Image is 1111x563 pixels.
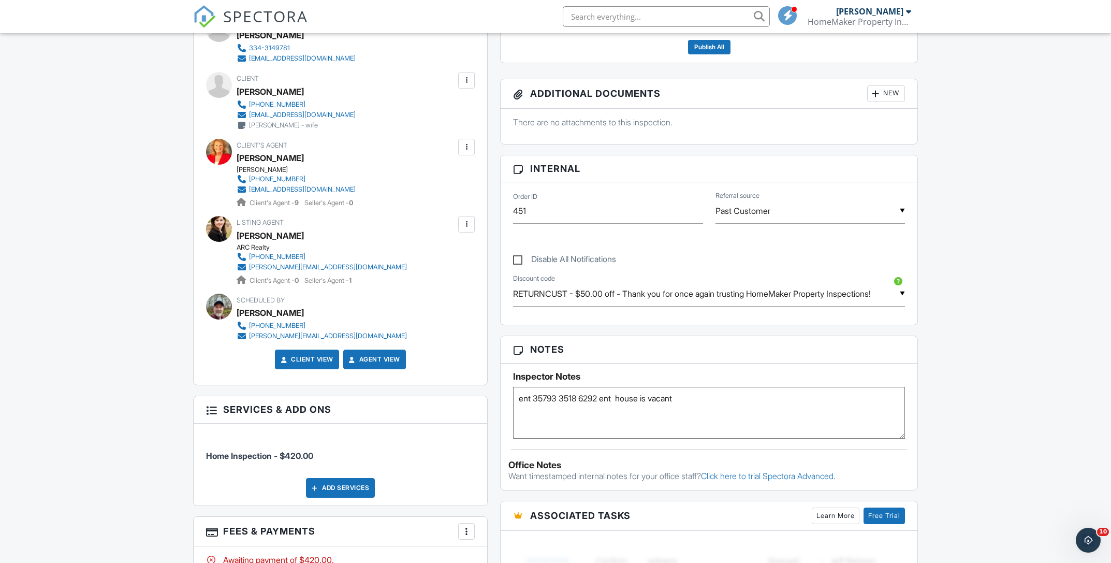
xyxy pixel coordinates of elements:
span: Seller's Agent - [304,199,353,207]
span: Client [237,75,259,82]
li: Service: Home Inspection [206,431,475,470]
span: Listing Agent [237,219,284,226]
div: 334-3149781 [249,44,290,52]
strong: 1 [349,277,352,284]
span: Scheduled By [237,296,285,304]
h3: Fees & Payments [194,517,487,546]
label: Disable All Notifications [513,254,616,267]
span: 10 [1097,528,1109,536]
span: Client's Agent - [250,277,300,284]
span: Seller's Agent - [304,277,352,284]
div: [PERSON_NAME] [237,84,304,99]
div: [PHONE_NUMBER] [249,100,305,109]
label: Order ID [513,192,537,201]
div: [PHONE_NUMBER] [249,175,305,183]
strong: 0 [349,199,353,207]
strong: 0 [295,277,299,284]
div: [PERSON_NAME] [836,6,903,17]
div: ARC Realty [237,243,415,252]
strong: 9 [295,199,299,207]
a: Client View [279,354,333,365]
div: HomeMaker Property Inspections [808,17,911,27]
img: The Best Home Inspection Software - Spectora [193,5,216,28]
a: [PHONE_NUMBER] [237,99,356,110]
h3: Notes [501,336,917,363]
label: Discount code [513,274,555,283]
a: [PHONE_NUMBER] [237,321,407,331]
h3: Services & Add ons [194,396,487,423]
span: Client's Agent [237,141,287,149]
h5: Inspector Notes [513,371,905,382]
div: [EMAIL_ADDRESS][DOMAIN_NAME] [249,54,356,63]
h3: Additional Documents [501,79,917,109]
a: Learn More [812,508,859,524]
div: Office Notes [508,460,910,470]
a: [PERSON_NAME][EMAIL_ADDRESS][DOMAIN_NAME] [237,331,407,341]
div: [PHONE_NUMBER] [249,253,305,261]
a: [PERSON_NAME] [237,228,304,243]
input: Search everything... [563,6,770,27]
div: [EMAIL_ADDRESS][DOMAIN_NAME] [249,111,356,119]
p: Want timestamped internal notes for your office staff? [508,470,910,482]
a: [PHONE_NUMBER] [237,174,356,184]
span: Home Inspection - $420.00 [206,451,313,461]
a: 334-3149781 [237,43,356,53]
h3: Internal [501,155,917,182]
div: [PERSON_NAME] [237,166,364,174]
a: [EMAIL_ADDRESS][DOMAIN_NAME] [237,110,356,120]
a: Click here to trial Spectora Advanced. [701,471,836,481]
div: [PERSON_NAME][EMAIL_ADDRESS][DOMAIN_NAME] [249,332,407,340]
div: [EMAIL_ADDRESS][DOMAIN_NAME] [249,185,356,194]
a: [EMAIL_ADDRESS][DOMAIN_NAME] [237,184,356,195]
a: [PHONE_NUMBER] [237,252,407,262]
span: Client's Agent - [250,199,300,207]
span: SPECTORA [223,5,308,27]
span: Associated Tasks [530,509,631,523]
div: [PERSON_NAME] [237,305,304,321]
a: [EMAIL_ADDRESS][DOMAIN_NAME] [237,53,356,64]
a: Agent View [347,354,400,365]
a: [PERSON_NAME] [237,150,304,166]
div: New [867,85,905,102]
div: [PERSON_NAME][EMAIL_ADDRESS][DOMAIN_NAME] [249,263,407,271]
div: [PHONE_NUMBER] [249,322,305,330]
a: [PERSON_NAME][EMAIL_ADDRESS][DOMAIN_NAME] [237,262,407,272]
a: SPECTORA [193,14,308,36]
a: Free Trial [864,508,905,524]
div: [PERSON_NAME] - wife [249,121,318,129]
div: Add Services [306,478,375,498]
label: Referral source [715,191,759,200]
iframe: Intercom live chat [1076,528,1101,553]
p: There are no attachments to this inspection. [513,117,905,128]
